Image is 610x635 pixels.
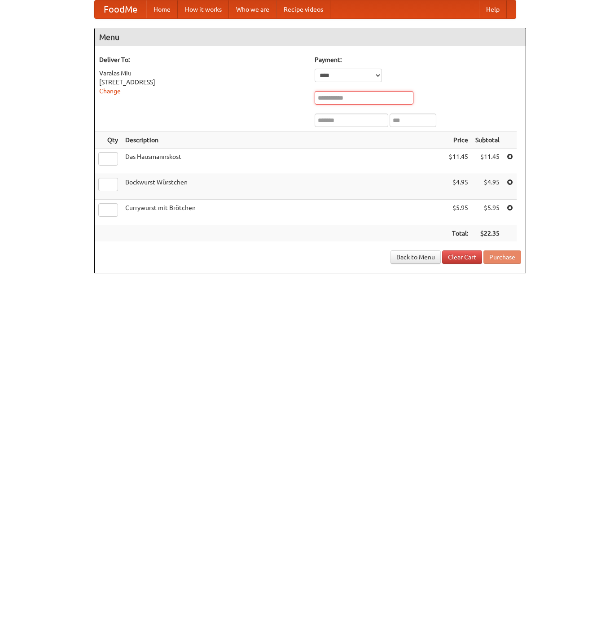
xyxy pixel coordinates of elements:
[479,0,507,18] a: Help
[122,174,445,200] td: Bockwurst Würstchen
[472,200,503,225] td: $5.95
[472,225,503,242] th: $22.35
[99,55,306,64] h5: Deliver To:
[95,0,146,18] a: FoodMe
[445,225,472,242] th: Total:
[445,174,472,200] td: $4.95
[391,250,441,264] a: Back to Menu
[99,78,306,87] div: [STREET_ADDRESS]
[95,28,526,46] h4: Menu
[445,149,472,174] td: $11.45
[99,88,121,95] a: Change
[122,200,445,225] td: Currywurst mit Brötchen
[229,0,276,18] a: Who we are
[122,132,445,149] th: Description
[178,0,229,18] a: How it works
[276,0,330,18] a: Recipe videos
[122,149,445,174] td: Das Hausmannskost
[442,250,482,264] a: Clear Cart
[472,149,503,174] td: $11.45
[95,132,122,149] th: Qty
[146,0,178,18] a: Home
[472,174,503,200] td: $4.95
[99,69,306,78] div: Varalas Miu
[315,55,521,64] h5: Payment:
[445,200,472,225] td: $5.95
[445,132,472,149] th: Price
[483,250,521,264] button: Purchase
[472,132,503,149] th: Subtotal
